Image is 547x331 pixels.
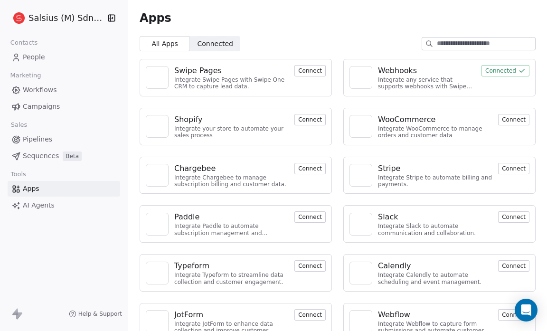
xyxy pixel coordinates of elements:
button: Connect [294,65,326,76]
a: NA [146,66,169,89]
a: JotForm [174,309,289,321]
a: Connect [294,310,326,319]
div: Stripe [378,163,400,174]
div: Chargebee [174,163,216,174]
a: Paddle [174,211,289,223]
span: Beta [63,151,82,161]
a: Connected [481,66,529,75]
a: Calendly [378,260,492,272]
div: Integrate WooCommerce to manage orders and customer data [378,125,492,139]
img: NA [150,168,164,182]
a: WooCommerce [378,114,492,125]
span: Workflows [23,85,57,95]
a: Connect [498,115,529,124]
button: Connect [294,211,326,223]
a: NA [349,213,372,236]
span: Pipelines [23,134,52,144]
a: Help & Support [69,310,122,318]
div: Integrate Paddle to automate subscription management and customer engagement. [174,223,289,236]
a: Stripe [378,163,492,174]
span: Sequences [23,151,59,161]
span: Help & Support [78,310,122,318]
a: Connect [498,212,529,221]
a: NA [349,115,372,138]
img: NA [354,70,368,85]
span: Marketing [6,68,45,83]
span: Salsius (M) Sdn Bhd [28,12,105,24]
span: Campaigns [23,102,60,112]
a: Workflows [8,82,120,98]
div: Open Intercom Messenger [515,299,538,322]
span: Tools [7,167,30,181]
button: Connect [294,260,326,272]
img: NA [354,266,368,280]
a: Connect [294,66,326,75]
a: Connect [294,115,326,124]
span: People [23,52,45,62]
a: NA [146,164,169,187]
button: Connect [498,309,529,321]
div: Integrate Slack to automate communication and collaboration. [378,223,492,236]
span: AI Agents [23,200,55,210]
div: Swipe Pages [174,65,222,76]
a: NA [146,213,169,236]
div: Integrate Typeform to streamline data collection and customer engagement. [174,272,289,285]
a: Connect [498,164,529,173]
a: Typeform [174,260,289,272]
a: Connect [294,261,326,270]
a: AI Agents [8,198,120,213]
button: Salsius (M) Sdn Bhd [11,10,101,26]
div: Integrate Chargebee to manage subscription billing and customer data. [174,174,289,188]
div: WooCommerce [378,114,435,125]
a: Connect [498,261,529,270]
a: People [8,49,120,65]
div: Integrate Stripe to automate billing and payments. [378,174,492,188]
div: Integrate Calendly to automate scheduling and event management. [378,272,492,285]
div: Slack [378,211,398,223]
button: Connect [498,163,529,174]
div: Integrate any service that supports webhooks with Swipe One to capture and automate data workflows. [378,76,476,90]
img: NA [150,314,164,329]
a: Apps [8,181,120,197]
a: Swipe Pages [174,65,289,76]
img: NA [150,119,164,133]
span: Apps [140,11,171,25]
div: Typeform [174,260,209,272]
button: Connect [294,309,326,321]
a: Campaigns [8,99,120,114]
img: NA [354,119,368,133]
a: NA [349,66,372,89]
div: JotForm [174,309,203,321]
a: Connect [498,310,529,319]
span: Apps [23,184,39,194]
a: NA [146,262,169,284]
a: Webhooks [378,65,476,76]
img: NA [354,314,368,329]
div: Webhooks [378,65,417,76]
a: Shopify [174,114,289,125]
div: Calendly [378,260,411,272]
button: Connect [294,114,326,125]
img: NA [150,217,164,231]
button: Connect [498,114,529,125]
button: Connect [498,211,529,223]
a: SequencesBeta [8,148,120,164]
span: Sales [7,118,31,132]
a: NA [349,164,372,187]
a: NA [349,262,372,284]
a: Connect [294,212,326,221]
button: Connected [481,65,529,76]
img: NA [354,168,368,182]
a: NA [146,115,169,138]
img: NA [150,70,164,85]
div: Webflow [378,309,410,321]
div: Integrate your store to automate your sales process [174,125,289,139]
a: Webflow [378,309,492,321]
a: Pipelines [8,132,120,147]
a: Chargebee [174,163,289,174]
img: NA [354,217,368,231]
div: Shopify [174,114,203,125]
span: Contacts [6,36,42,50]
span: Connected [198,39,233,49]
button: Connect [294,163,326,174]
